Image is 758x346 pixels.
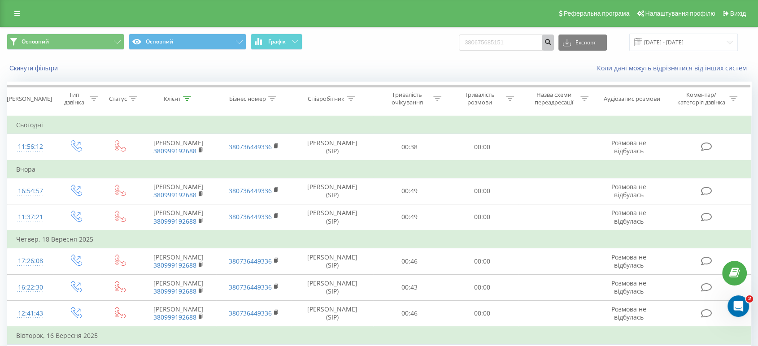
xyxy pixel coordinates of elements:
[373,274,446,300] td: 00:43
[16,208,44,226] div: 11:37:21
[141,134,216,160] td: [PERSON_NAME]
[153,287,196,295] a: 380999192688
[164,95,181,103] div: Клієнт
[268,39,286,45] span: Графік
[611,182,646,199] span: Розмова не відбулась
[611,305,646,321] span: Розмова не відбулась
[558,35,607,51] button: Експорт
[675,91,727,106] div: Коментар/категорія дзвінка
[383,91,431,106] div: Тривалість очікування
[129,34,246,50] button: Основний
[153,313,196,321] a: 380999192688
[229,95,266,103] div: Бізнес номер
[16,138,44,156] div: 11:56:12
[611,138,646,155] span: Розмова не відбулась
[153,190,196,199] a: 380999192688
[597,64,751,72] a: Коли дані можуть відрізнятися вiд інших систем
[292,178,373,204] td: [PERSON_NAME] (SIP)
[7,95,52,103] div: [PERSON_NAME]
[446,204,518,230] td: 00:00
[22,38,49,45] span: Основний
[292,134,373,160] td: [PERSON_NAME] (SIP)
[446,300,518,327] td: 00:00
[153,217,196,225] a: 380999192688
[229,309,272,317] a: 380736449336
[7,64,62,72] button: Скинути фільтри
[459,35,554,51] input: Пошук за номером
[141,248,216,274] td: [PERSON_NAME]
[229,257,272,265] a: 380736449336
[746,295,753,303] span: 2
[730,10,746,17] span: Вихід
[7,34,124,50] button: Основний
[7,230,751,248] td: Четвер, 18 Вересня 2025
[645,10,715,17] span: Налаштування профілю
[373,134,446,160] td: 00:38
[109,95,127,103] div: Статус
[611,208,646,225] span: Розмова не відбулась
[153,261,196,269] a: 380999192688
[292,204,373,230] td: [PERSON_NAME] (SIP)
[292,248,373,274] td: [PERSON_NAME] (SIP)
[611,253,646,269] span: Розмова не відбулась
[229,212,272,221] a: 380736449336
[229,143,272,151] a: 380736449336
[373,300,446,327] td: 00:46
[61,91,87,106] div: Тип дзвінка
[373,178,446,204] td: 00:49
[446,248,518,274] td: 00:00
[611,279,646,295] span: Розмова не відбулась
[251,34,302,50] button: Графік
[292,300,373,327] td: [PERSON_NAME] (SIP)
[16,182,44,200] div: 16:54:57
[446,178,518,204] td: 00:00
[16,279,44,296] div: 16:22:30
[153,147,196,155] a: 380999192688
[456,91,504,106] div: Тривалість розмови
[141,204,216,230] td: [PERSON_NAME]
[373,248,446,274] td: 00:46
[446,134,518,160] td: 00:00
[229,186,272,195] a: 380736449336
[16,305,44,322] div: 12:41:43
[446,274,518,300] td: 00:00
[7,116,751,134] td: Сьогодні
[292,274,373,300] td: [PERSON_NAME] (SIP)
[7,327,751,345] td: Вівторок, 16 Вересня 2025
[141,178,216,204] td: [PERSON_NAME]
[604,95,660,103] div: Аудіозапис розмови
[7,160,751,178] td: Вчора
[530,91,578,106] div: Назва схеми переадресації
[16,252,44,270] div: 17:26:08
[308,95,344,103] div: Співробітник
[141,300,216,327] td: [PERSON_NAME]
[728,295,749,317] iframe: Intercom live chat
[141,274,216,300] td: [PERSON_NAME]
[373,204,446,230] td: 00:49
[229,283,272,291] a: 380736449336
[564,10,630,17] span: Реферальна програма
